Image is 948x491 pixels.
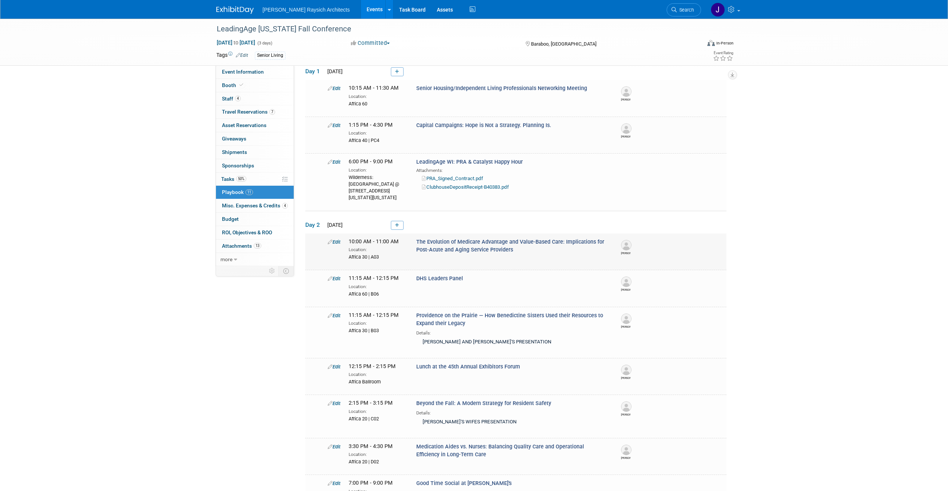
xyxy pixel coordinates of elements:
[349,319,405,327] div: Location:
[349,443,393,450] span: 3:30 PM - 4:30 PM
[235,96,241,101] span: 4
[278,266,294,276] td: Toggle Event Tabs
[416,166,608,174] div: Attachments:
[349,363,396,370] span: 12:15 PM - 2:15 PM
[269,109,275,115] span: 7
[282,203,288,209] span: 4
[621,324,630,329] div: Larry Schneider
[328,86,340,91] a: Edit
[222,96,241,102] span: Staff
[713,51,733,55] div: Event Rating
[349,407,405,415] div: Location:
[222,122,266,128] span: Asset Reservations
[325,68,343,74] span: [DATE]
[220,256,232,262] span: more
[416,122,551,129] span: Capital Campaigns: Hope is Not a Strategy. Planning Is.
[711,3,725,17] img: Jenna Hammer
[216,132,294,145] a: Giveaways
[216,186,294,199] a: Playbook11
[531,41,596,47] span: Baraboo, [GEOGRAPHIC_DATA]
[349,173,405,201] div: Wilderness: [GEOGRAPHIC_DATA] @ [STREET_ADDRESS][US_STATE][US_STATE]
[416,416,608,429] div: [PERSON_NAME]'S WIFES PRESENTATION
[621,365,632,375] img: Larry Schneider
[328,444,340,450] a: Edit
[222,216,239,222] span: Budget
[621,240,632,250] img: Larry Schneider
[254,243,261,248] span: 13
[416,364,520,370] span: Lunch at the 45th Annual Exhibitors Forum
[263,7,350,13] span: [PERSON_NAME] Raysich Architects
[349,85,399,91] span: 10:15 AM - 11:30 AM
[305,221,324,229] span: Day 2
[236,53,248,58] a: Edit
[328,239,340,245] a: Edit
[216,105,294,118] a: Travel Reservations7
[216,159,294,172] a: Sponsorships
[222,229,272,235] span: ROI, Objectives & ROO
[214,22,690,36] div: LeadingAge [US_STATE] Fall Conference
[236,176,246,182] span: 50%
[621,375,630,380] div: Larry Schneider
[216,146,294,159] a: Shipments
[222,82,245,88] span: Booth
[328,481,340,486] a: Edit
[266,266,279,276] td: Personalize Event Tab Strip
[349,122,393,128] span: 1:15 PM - 4:30 PM
[416,444,584,458] span: Medication Aides vs. Nurses: Balancing Quality Care and Operational Efficiency in Long-Term Care
[216,213,294,226] a: Budget
[222,203,288,209] span: Misc. Expenses & Credits
[349,253,405,260] div: Africa 30 | A03
[328,276,340,281] a: Edit
[328,364,340,370] a: Edit
[416,85,587,92] span: Senior Housing/Independent Living Professionals Networking Meeting
[621,412,630,417] div: Larry Schneider
[349,92,405,100] div: Location:
[221,176,246,182] span: Tasks
[325,222,343,228] span: [DATE]
[246,189,253,195] span: 11
[328,159,340,165] a: Edit
[349,480,393,486] span: 7:00 PM - 9:00 PM
[667,3,701,16] a: Search
[216,79,294,92] a: Booth
[422,184,509,190] a: ClubhouseDepositReceipt-B40383.pdf
[222,149,247,155] span: Shipments
[216,240,294,253] a: Attachments13
[240,83,243,87] i: Booth reservation complete
[222,109,275,115] span: Travel Reservations
[349,370,405,378] div: Location:
[621,314,632,324] img: Larry Schneider
[621,401,632,412] img: Larry Schneider
[349,400,393,406] span: 2:15 PM - 3:15 PM
[216,173,294,186] a: Tasks50%
[621,445,632,455] img: Larry Schneider
[216,253,294,266] a: more
[416,239,604,253] span: The Evolution of Medicare Advantage and Value-Based Care: Implications for Post-Acute and Aging S...
[232,40,240,46] span: to
[621,287,630,292] div: Larry Schneider
[349,327,405,334] div: Africa 30 | B03
[621,123,632,134] img: Larry Schneider
[216,65,294,78] a: Event Information
[416,400,551,407] span: Beyond the Fall: A Modern Strategy for Resident Safety
[349,450,405,458] div: Location:
[349,136,405,144] div: Africa 40 | PC4
[349,290,405,297] div: Africa 60 | B06
[416,328,608,336] div: Details:
[216,119,294,132] a: Asset Reservations
[216,51,248,60] td: Tags
[716,40,734,46] div: In-Person
[707,40,715,46] img: Format-Inperson.png
[349,100,405,107] div: Africa 60
[349,129,405,136] div: Location:
[349,458,405,465] div: Africa 20 | D02
[328,401,340,406] a: Edit
[328,313,340,318] a: Edit
[305,67,324,75] span: Day 1
[328,123,340,128] a: Edit
[677,7,694,13] span: Search
[222,136,246,142] span: Giveaways
[216,226,294,239] a: ROI, Objectives & ROO
[349,275,399,281] span: 11:15 AM - 12:15 PM
[349,282,405,290] div: Location:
